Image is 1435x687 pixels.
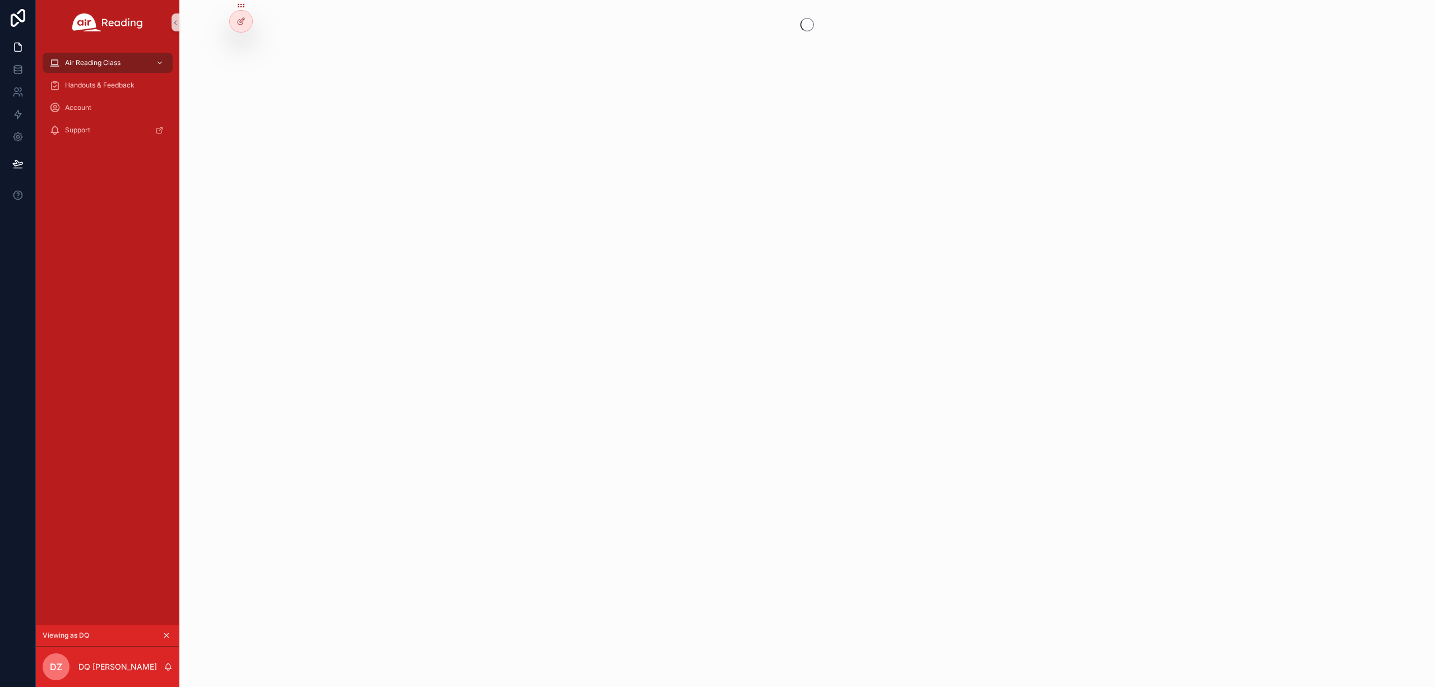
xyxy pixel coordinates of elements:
a: Account [43,98,173,118]
img: App logo [72,13,143,31]
span: Handouts & Feedback [65,81,135,90]
p: DQ [PERSON_NAME] [78,661,157,672]
span: Viewing as DQ [43,631,89,640]
span: Account [65,103,91,112]
span: Support [65,126,90,135]
a: Support [43,120,173,140]
a: Air Reading Class [43,53,173,73]
span: Air Reading Class [65,58,121,67]
div: scrollable content [36,45,179,155]
a: Handouts & Feedback [43,75,173,95]
span: DZ [50,660,62,674]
